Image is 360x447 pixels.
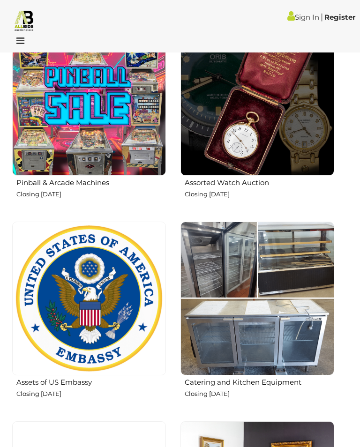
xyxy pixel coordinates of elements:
[16,376,166,387] h2: Assets of US Embassy
[180,22,334,214] a: Assorted Watch Auction Closing [DATE]
[321,12,323,22] span: |
[12,222,166,375] img: Assets of US Embassy
[287,13,319,22] a: Sign In
[13,9,35,31] img: Allbids.com.au
[12,22,166,214] a: Pinball & Arcade Machines Closing [DATE]
[324,13,355,22] a: Register
[180,221,334,414] a: Catering and Kitchen Equipment Closing [DATE]
[185,376,334,387] h2: Catering and Kitchen Equipment
[180,22,334,176] img: Assorted Watch Auction
[12,221,166,414] a: Assets of US Embassy Closing [DATE]
[185,388,334,399] p: Closing [DATE]
[12,22,166,176] img: Pinball & Arcade Machines
[180,222,334,375] img: Catering and Kitchen Equipment
[185,189,334,200] p: Closing [DATE]
[16,189,166,200] p: Closing [DATE]
[16,177,166,187] h2: Pinball & Arcade Machines
[16,388,166,399] p: Closing [DATE]
[185,177,334,187] h2: Assorted Watch Auction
